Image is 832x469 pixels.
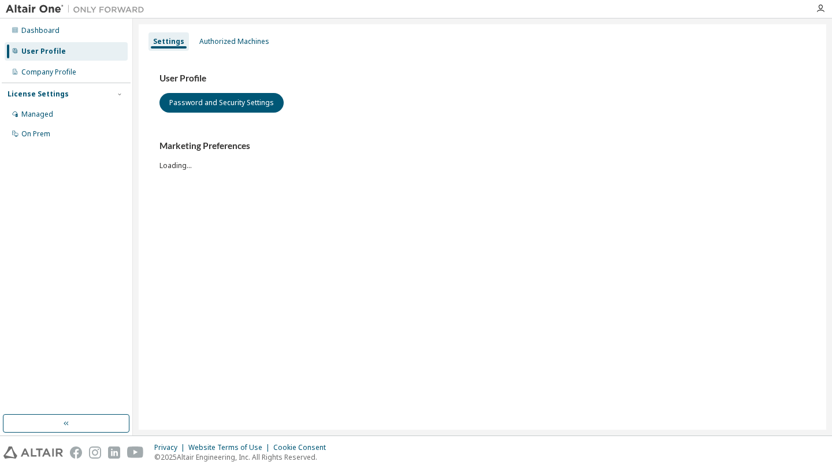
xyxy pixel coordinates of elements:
[6,3,150,15] img: Altair One
[127,446,144,459] img: youtube.svg
[199,37,269,46] div: Authorized Machines
[159,93,284,113] button: Password and Security Settings
[154,443,188,452] div: Privacy
[89,446,101,459] img: instagram.svg
[108,446,120,459] img: linkedin.svg
[8,90,69,99] div: License Settings
[21,129,50,139] div: On Prem
[21,26,60,35] div: Dashboard
[70,446,82,459] img: facebook.svg
[21,47,66,56] div: User Profile
[159,140,805,170] div: Loading...
[188,443,273,452] div: Website Terms of Use
[154,452,333,462] p: © 2025 Altair Engineering, Inc. All Rights Reserved.
[21,68,76,77] div: Company Profile
[21,110,53,119] div: Managed
[3,446,63,459] img: altair_logo.svg
[159,140,805,152] h3: Marketing Preferences
[159,73,805,84] h3: User Profile
[273,443,333,452] div: Cookie Consent
[153,37,184,46] div: Settings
